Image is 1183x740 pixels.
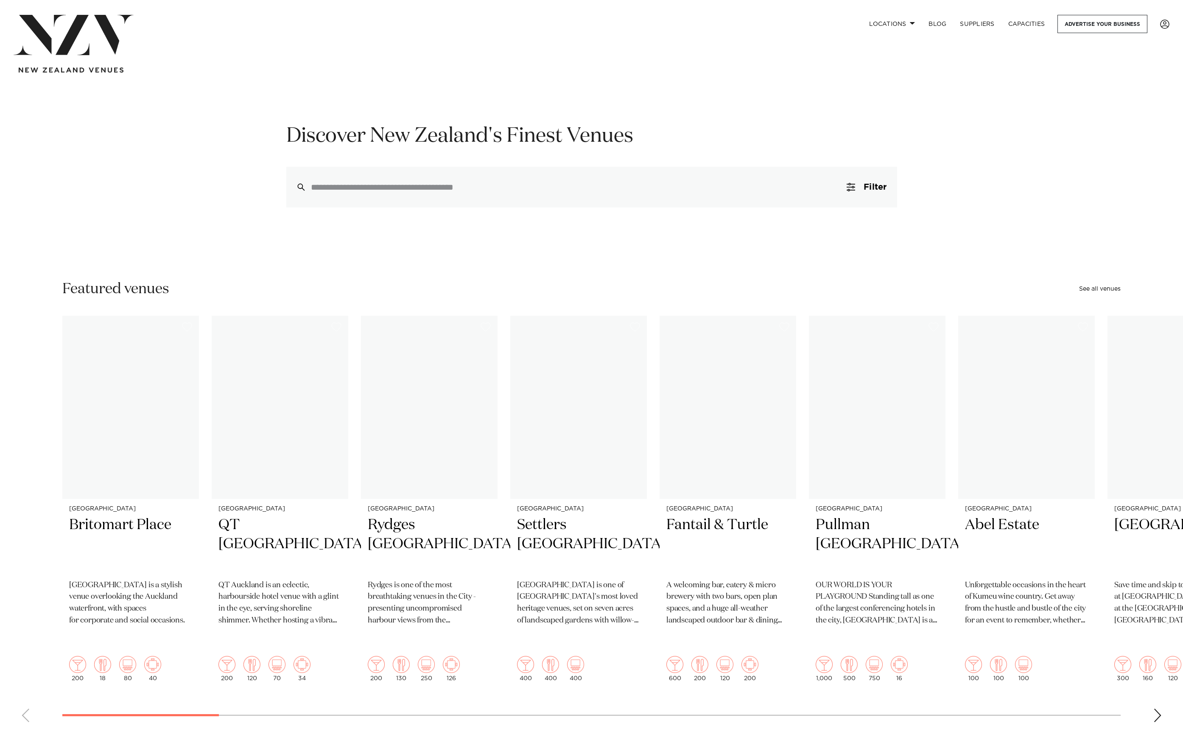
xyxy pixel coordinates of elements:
img: cocktail.png [69,656,86,673]
div: 200 [69,656,86,681]
small: [GEOGRAPHIC_DATA] [517,506,640,512]
span: Filter [864,183,887,191]
img: theatre.png [268,656,285,673]
img: dining.png [542,656,559,673]
img: dining.png [691,656,708,673]
swiper-slide: 2 / 48 [212,316,348,688]
img: cocktail.png [368,656,385,673]
img: cocktail.png [666,656,683,673]
img: dining.png [243,656,260,673]
div: 120 [716,656,733,681]
img: theatre.png [716,656,733,673]
div: 160 [1139,656,1156,681]
h2: Britomart Place [69,516,192,573]
a: [GEOGRAPHIC_DATA] Fantail & Turtle A welcoming bar, eatery & micro brewery with two bars, open pl... [660,316,796,688]
div: 120 [243,656,260,681]
img: nzv-logo.png [14,15,134,55]
a: Advertise your business [1057,15,1147,33]
div: 250 [418,656,435,681]
div: 34 [294,656,310,681]
img: meeting.png [294,656,310,673]
img: theatre.png [119,656,136,673]
div: 1,000 [816,656,833,681]
swiper-slide: 7 / 48 [958,316,1095,688]
p: Unforgettable occasions in the heart of Kumeu wine country. Get away from the hustle and bustle o... [965,580,1088,627]
div: 500 [841,656,858,681]
a: [GEOGRAPHIC_DATA] Britomart Place [GEOGRAPHIC_DATA] is a stylish venue overlooking the Auckland w... [62,316,199,688]
div: 120 [1164,656,1181,681]
a: SUPPLIERS [953,15,1001,33]
img: cocktail.png [218,656,235,673]
div: 80 [119,656,136,681]
swiper-slide: 4 / 48 [510,316,647,688]
small: [GEOGRAPHIC_DATA] [816,506,939,512]
div: 400 [542,656,559,681]
h2: Pullman [GEOGRAPHIC_DATA] [816,516,939,573]
p: [GEOGRAPHIC_DATA] is one of [GEOGRAPHIC_DATA]'s most loved heritage venues, set on seven acres of... [517,580,640,627]
a: [GEOGRAPHIC_DATA] Settlers [GEOGRAPHIC_DATA] [GEOGRAPHIC_DATA] is one of [GEOGRAPHIC_DATA]'s most... [510,316,647,688]
img: new-zealand-venues-text.png [19,67,123,73]
p: QT Auckland is an eclectic, harbourside hotel venue with a glint in the eye, serving shoreline sh... [218,580,341,627]
img: theatre.png [567,656,584,673]
h2: Abel Estate [965,516,1088,573]
p: OUR WORLD IS YOUR PLAYGROUND Standing tall as one of the largest conferencing hotels in the city,... [816,580,939,627]
div: 200 [741,656,758,681]
small: [GEOGRAPHIC_DATA] [666,506,789,512]
img: meeting.png [443,656,460,673]
p: Rydges is one of the most breathtaking venues in the City - presenting uncompromised harbour view... [368,580,491,627]
a: [GEOGRAPHIC_DATA] Abel Estate Unforgettable occasions in the heart of Kumeu wine country. Get awa... [958,316,1095,688]
p: A welcoming bar, eatery & micro brewery with two bars, open plan spaces, and a huge all-weather l... [666,580,789,627]
div: 400 [517,656,534,681]
p: [GEOGRAPHIC_DATA] is a stylish venue overlooking the Auckland waterfront, with spaces for corpora... [69,580,192,627]
div: 40 [144,656,161,681]
a: Locations [862,15,922,33]
img: theatre.png [1164,656,1181,673]
h2: Rydges [GEOGRAPHIC_DATA] [368,516,491,573]
img: dining.png [841,656,858,673]
img: dining.png [990,656,1007,673]
img: dining.png [94,656,111,673]
div: 18 [94,656,111,681]
h1: Discover New Zealand's Finest Venues [286,123,897,150]
div: 100 [990,656,1007,681]
img: meeting.png [891,656,908,673]
img: cocktail.png [517,656,534,673]
div: 200 [218,656,235,681]
h2: Featured venues [62,280,169,299]
img: theatre.png [418,656,435,673]
button: Filter [836,167,897,207]
div: 70 [268,656,285,681]
h2: Settlers [GEOGRAPHIC_DATA] [517,516,640,573]
img: meeting.png [144,656,161,673]
small: [GEOGRAPHIC_DATA] [218,506,341,512]
img: cocktail.png [965,656,982,673]
div: 130 [393,656,410,681]
img: dining.png [393,656,410,673]
div: 200 [691,656,708,681]
div: 200 [368,656,385,681]
div: 100 [965,656,982,681]
a: BLOG [922,15,953,33]
h2: Fantail & Turtle [666,516,789,573]
div: 126 [443,656,460,681]
swiper-slide: 6 / 48 [809,316,945,688]
swiper-slide: 3 / 48 [361,316,498,688]
swiper-slide: 1 / 48 [62,316,199,688]
a: [GEOGRAPHIC_DATA] QT [GEOGRAPHIC_DATA] QT Auckland is an eclectic, harbourside hotel venue with a... [212,316,348,688]
a: See all venues [1079,286,1121,292]
div: 300 [1114,656,1131,681]
div: 600 [666,656,683,681]
a: [GEOGRAPHIC_DATA] Pullman [GEOGRAPHIC_DATA] OUR WORLD IS YOUR PLAYGROUND Standing tall as one of ... [809,316,945,688]
a: [GEOGRAPHIC_DATA] Rydges [GEOGRAPHIC_DATA] Rydges is one of the most breathtaking venues in the C... [361,316,498,688]
div: 750 [866,656,883,681]
div: 100 [1015,656,1032,681]
img: dining.png [1139,656,1156,673]
img: meeting.png [741,656,758,673]
h2: QT [GEOGRAPHIC_DATA] [218,516,341,573]
img: cocktail.png [816,656,833,673]
img: theatre.png [866,656,883,673]
img: cocktail.png [1114,656,1131,673]
small: [GEOGRAPHIC_DATA] [368,506,491,512]
div: 400 [567,656,584,681]
img: theatre.png [1015,656,1032,673]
